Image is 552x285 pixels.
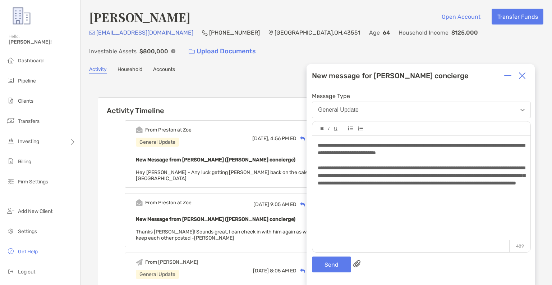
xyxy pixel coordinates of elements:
h6: Activity Timeline [98,98,363,115]
span: Pipeline [18,78,36,84]
img: billing icon [6,157,15,165]
img: Expand or collapse [504,72,511,79]
p: Household Income [399,28,448,37]
img: Phone Icon [202,30,208,36]
div: Reply [296,201,320,208]
img: pipeline icon [6,76,15,85]
span: Billing [18,159,31,165]
div: General Update [136,270,179,279]
img: transfers icon [6,116,15,125]
img: logout icon [6,267,15,276]
a: Activity [89,66,107,74]
img: Editor control icon [334,127,337,131]
span: [DATE] [253,268,269,274]
a: Upload Documents [184,44,261,59]
span: Investing [18,138,39,144]
span: Hey [PERSON_NAME] - Any luck getting [PERSON_NAME] back on the calendar? -[GEOGRAPHIC_DATA] [136,169,325,182]
p: 489 [509,240,530,252]
div: From Preston at Zoe [145,200,192,206]
p: Age [369,28,380,37]
img: clients icon [6,96,15,105]
img: Zoe Logo [9,3,34,29]
span: Add New Client [18,208,52,214]
span: 4:56 PM ED [270,135,296,142]
img: Event icon [136,259,143,266]
span: Clients [18,98,33,104]
img: Editor control icon [348,126,353,130]
p: $800,000 [139,47,168,56]
span: Message Type [312,93,531,99]
button: Send [312,257,351,272]
img: investing icon [6,137,15,145]
button: Open Account [436,9,486,25]
img: add_new_client icon [6,206,15,215]
span: Firm Settings [18,179,48,185]
div: General Update [136,138,179,147]
img: firm-settings icon [6,177,15,186]
img: Info Icon [171,49,175,53]
img: Editor control icon [328,127,330,130]
button: General Update [312,102,531,118]
p: Investable Assets [89,47,137,56]
img: Email Icon [89,31,95,35]
div: Reply [296,267,320,275]
span: Transfers [18,118,40,124]
span: Dashboard [18,58,43,64]
div: Reply [296,135,320,142]
img: Editor control icon [358,126,363,131]
img: Location Icon [268,30,273,36]
span: Get Help [18,249,38,255]
span: 8:05 AM ED [270,268,296,274]
button: Transfer Funds [492,9,543,25]
img: paperclip attachments [353,260,360,267]
img: Editor control icon [321,127,324,130]
span: Thanks [PERSON_NAME]! Sounds great, I can check in with him again as well. Let's keep each other ... [136,229,325,241]
a: Household [118,66,142,74]
img: Reply icon [300,136,305,141]
span: 9:05 AM ED [270,201,296,208]
img: Event icon [136,126,143,133]
span: [DATE] [253,201,269,208]
img: settings icon [6,227,15,235]
h4: [PERSON_NAME] [89,9,190,25]
span: [DATE], [252,135,269,142]
img: Reply icon [300,202,305,207]
img: Open dropdown arrow [520,109,525,111]
p: [EMAIL_ADDRESS][DOMAIN_NAME] [96,28,193,37]
img: dashboard icon [6,56,15,64]
img: Event icon [136,199,143,206]
b: New Message from [PERSON_NAME] ([PERSON_NAME] concierge) [136,157,295,163]
div: General Update [318,107,359,113]
span: Settings [18,228,37,235]
p: [PHONE_NUMBER] [209,28,260,37]
img: button icon [189,49,195,54]
span: Log out [18,269,35,275]
div: From [PERSON_NAME] [145,259,198,265]
span: [PERSON_NAME]! [9,39,76,45]
a: Accounts [153,66,175,74]
div: New message for [PERSON_NAME] concierge [312,71,469,80]
p: $125,000 [451,28,478,37]
img: Close [519,72,526,79]
p: [GEOGRAPHIC_DATA] , OH , 43551 [275,28,360,37]
b: New Message from [PERSON_NAME] ([PERSON_NAME] concierge) [136,216,295,222]
p: 64 [383,28,390,37]
img: Reply icon [300,268,305,273]
img: get-help icon [6,247,15,255]
div: From Preston at Zoe [145,127,192,133]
